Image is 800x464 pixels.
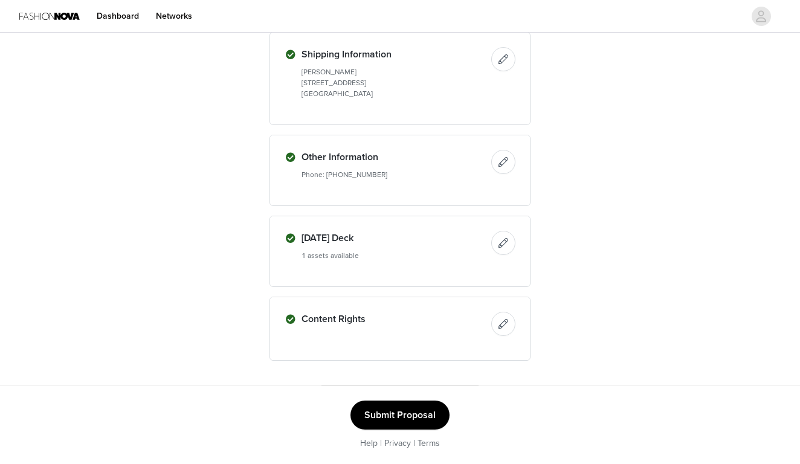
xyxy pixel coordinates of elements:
[755,7,767,26] div: avatar
[302,231,486,245] h4: [DATE] Deck
[302,250,486,261] h5: 1 assets available
[302,150,486,164] h4: Other Information
[418,438,440,448] a: Terms
[302,66,486,99] h5: [PERSON_NAME] [STREET_ADDRESS] [GEOGRAPHIC_DATA]
[89,2,146,30] a: Dashboard
[380,438,382,448] span: |
[302,47,486,62] h4: Shipping Information
[269,135,531,206] div: Other Information
[269,216,531,287] div: Halloween Deck
[19,2,80,30] img: Fashion Nova Logo
[302,312,486,326] h4: Content Rights
[384,438,411,448] a: Privacy
[302,169,486,180] h5: Phone: [PHONE_NUMBER]
[269,297,531,361] div: Content Rights
[350,401,450,430] button: Submit Proposal
[413,438,415,448] span: |
[269,32,531,125] div: Shipping Information
[149,2,199,30] a: Networks
[360,438,378,448] a: Help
